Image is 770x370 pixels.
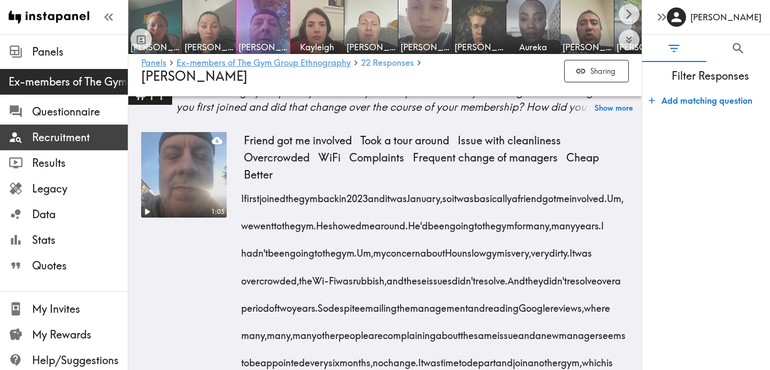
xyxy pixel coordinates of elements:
[317,318,338,345] span: other
[312,263,336,290] span: Wi-Fi
[507,263,525,290] span: And
[353,263,387,290] span: rubbish,
[184,41,234,53] span: [PERSON_NAME]
[336,263,353,290] span: was
[361,58,414,68] a: 22 Responses
[525,263,543,290] span: they
[453,132,565,149] span: Issue with cleanliness
[597,263,615,290] span: over
[518,181,542,209] span: friend
[32,181,128,196] span: Legacy
[328,291,360,318] span: despite
[128,82,642,124] a: #11Walk us through your journey with the Gym Group. What were your thoughts and feelings when you...
[509,41,558,53] span: Aureka
[361,209,375,236] span: me
[690,11,761,23] h6: [PERSON_NAME]
[486,236,505,263] span: gym
[241,209,253,236] span: we
[357,236,373,263] span: Um,
[32,302,128,317] span: My Invites
[401,41,450,53] span: [PERSON_NAME]
[474,209,482,236] span: to
[452,263,475,290] span: didn't
[514,209,526,236] span: for
[375,209,408,236] span: around.
[455,41,504,53] span: [PERSON_NAME]
[559,318,598,345] span: manager
[397,291,410,318] span: the
[436,318,460,345] span: about
[475,263,507,290] span: resolve.
[241,236,268,263] span: hadn't
[526,209,551,236] span: many,
[269,291,277,318] span: of
[240,166,277,183] span: Better
[651,68,770,83] span: Filter Responses
[176,84,642,114] div: Walk us through your journey with the Gym Group. What were your thoughts and feelings when you fi...
[457,181,474,209] span: was
[141,132,227,218] figure: Play1:05
[531,236,549,263] span: very
[442,181,452,209] span: so
[286,181,299,209] span: the
[408,209,428,236] span: He'd
[241,181,244,209] span: I
[556,181,569,209] span: me
[295,209,316,236] span: gym.
[595,101,633,115] button: Show more
[238,41,288,53] span: [PERSON_NAME]
[368,318,383,345] span: are
[564,60,629,83] button: Sharing
[32,258,128,273] span: Quotes
[328,209,361,236] span: showed
[32,327,128,342] span: My Rewards
[615,263,621,290] span: a
[562,149,603,166] span: Cheap
[550,291,584,318] span: reviews,
[549,236,569,263] span: dirty.
[318,291,328,318] span: So
[385,181,390,209] span: it
[607,181,623,209] span: Um,
[277,291,292,318] span: two
[505,236,511,263] span: is
[314,149,345,166] span: WiFi
[542,181,556,209] span: got
[318,181,339,209] span: back
[460,318,474,345] span: the
[410,291,468,318] span: management
[32,207,128,222] span: Data
[383,318,436,345] span: complaining
[345,149,409,166] span: Complaints
[445,236,486,263] span: Hounslow
[567,263,597,290] span: resolve
[268,236,290,263] span: been
[368,181,385,209] span: and
[642,35,706,62] button: Filter Responses
[601,209,604,236] span: I
[569,181,607,209] span: involved.
[450,209,474,236] span: going
[253,209,274,236] span: went
[274,209,282,236] span: to
[482,209,496,236] span: the
[299,181,318,209] span: gym
[130,29,152,50] button: Toggle between responses and questions
[474,318,497,345] span: same
[452,181,457,209] span: it
[409,149,562,166] span: Frequent change of managers
[32,130,128,145] span: Recruitment
[32,353,128,368] span: Help/Suggestions
[240,149,314,166] span: Overcrowded
[141,206,153,218] button: Play
[32,233,128,248] span: Stats
[541,318,559,345] span: new
[141,58,166,68] a: Panels
[241,291,269,318] span: period
[292,318,317,345] span: many
[644,90,757,111] button: Add matching question
[130,41,180,53] span: [PERSON_NAME]
[292,41,342,53] span: Kayleigh
[339,181,346,209] span: in
[518,318,535,345] span: and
